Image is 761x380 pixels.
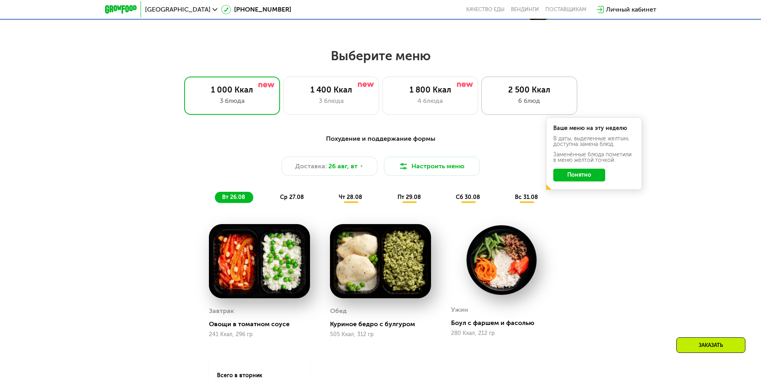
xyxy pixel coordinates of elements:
[209,331,310,338] div: 241 Ккал, 296 гр
[553,152,635,163] div: Заменённые блюда пометили в меню жёлтой точкой.
[330,331,431,338] div: 505 Ккал, 312 гр
[145,6,211,13] span: [GEOGRAPHIC_DATA]
[515,194,538,201] span: вс 31.08
[490,96,569,106] div: 6 блюд
[511,6,539,13] a: Вендинги
[339,194,362,201] span: чт 28.08
[295,161,327,171] span: Доставка:
[26,48,735,64] h2: Выберите меню
[545,6,586,13] div: поставщикам
[397,194,421,201] span: пт 29.08
[292,85,371,95] div: 1 400 Ккал
[490,85,569,95] div: 2 500 Ккал
[553,136,635,147] div: В даты, выделенные желтым, доступна замена блюд.
[451,319,558,327] div: Боул с фаршем и фасолью
[193,85,272,95] div: 1 000 Ккал
[144,134,617,144] div: Похудение и поддержание формы
[330,305,347,317] div: Обед
[222,194,245,201] span: вт 26.08
[456,194,480,201] span: сб 30.08
[221,5,291,14] a: [PHONE_NUMBER]
[209,320,316,328] div: Овощи в томатном соусе
[676,337,745,353] div: Заказать
[451,304,468,316] div: Ужин
[193,96,272,106] div: 3 блюда
[553,169,605,181] button: Понятно
[391,96,470,106] div: 4 блюда
[553,126,635,131] div: Ваше меню на эту неделю
[391,85,470,95] div: 1 800 Ккал
[330,320,437,328] div: Куриное бедро с булгуром
[292,96,371,106] div: 3 блюда
[209,305,234,317] div: Завтрак
[451,330,552,337] div: 280 Ккал, 212 гр
[328,161,358,171] span: 26 авг, вт
[606,5,656,14] div: Личный кабинет
[280,194,304,201] span: ср 27.08
[466,6,505,13] a: Качество еды
[384,157,480,176] button: Настроить меню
